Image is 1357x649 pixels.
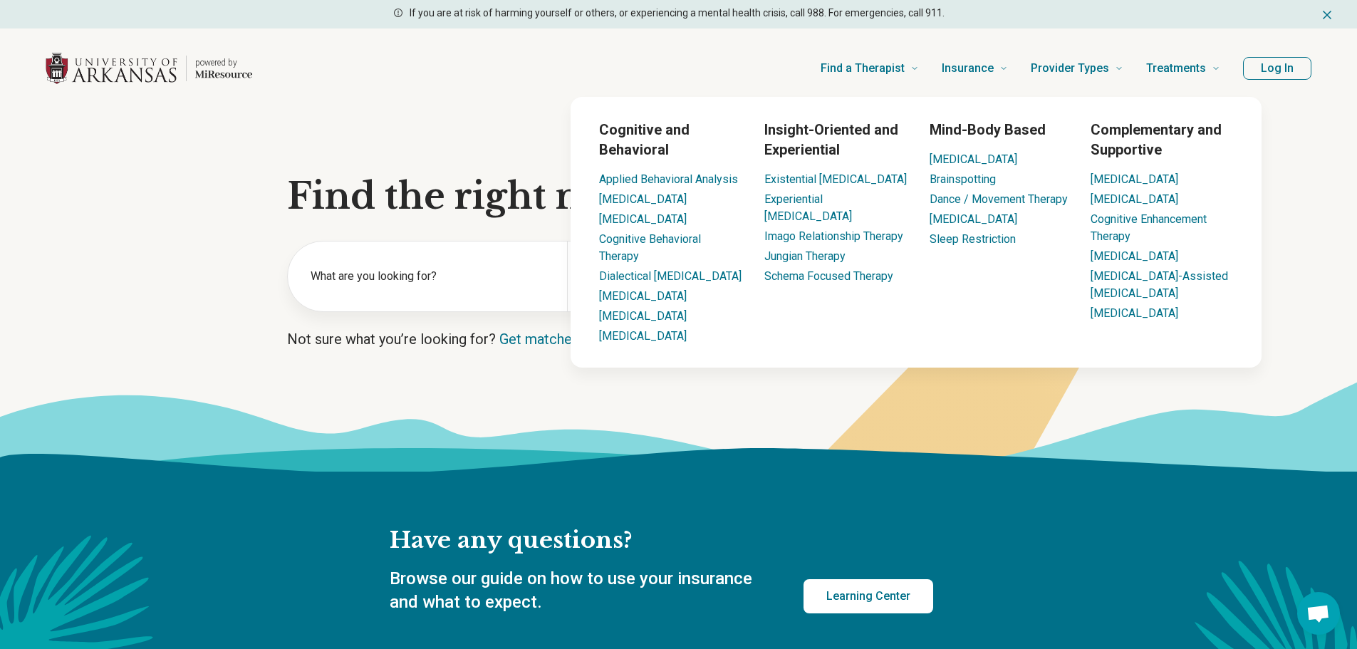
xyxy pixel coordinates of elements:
[599,212,687,226] a: [MEDICAL_DATA]
[599,329,687,343] a: [MEDICAL_DATA]
[821,40,919,97] a: Find a Therapist
[1146,40,1220,97] a: Treatments
[1031,40,1123,97] a: Provider Types
[485,97,1347,368] div: Treatments
[1146,58,1206,78] span: Treatments
[599,309,687,323] a: [MEDICAL_DATA]
[287,329,1071,349] p: Not sure what you’re looking for?
[1091,192,1178,206] a: [MEDICAL_DATA]
[1243,57,1311,80] button: Log In
[287,175,1071,218] h1: Find the right mental health care for you
[1091,212,1207,243] a: Cognitive Enhancement Therapy
[1297,592,1340,635] div: Open chat
[599,172,738,186] a: Applied Behavioral Analysis
[410,6,945,21] p: If you are at risk of harming yourself or others, or experiencing a mental health crisis, call 98...
[764,269,893,283] a: Schema Focused Therapy
[1091,172,1178,186] a: [MEDICAL_DATA]
[930,152,1017,166] a: [MEDICAL_DATA]
[930,172,996,186] a: Brainspotting
[942,58,994,78] span: Insurance
[1091,269,1228,300] a: [MEDICAL_DATA]-Assisted [MEDICAL_DATA]
[930,192,1068,206] a: Dance / Movement Therapy
[311,268,550,285] label: What are you looking for?
[195,57,252,68] p: powered by
[1320,6,1334,23] button: Dismiss
[764,172,907,186] a: Existential [MEDICAL_DATA]
[942,40,1008,97] a: Insurance
[764,229,903,243] a: Imago Relationship Therapy
[46,46,252,91] a: Home page
[764,249,846,263] a: Jungian Therapy
[821,58,905,78] span: Find a Therapist
[390,567,769,615] p: Browse our guide on how to use your insurance and what to expect.
[1031,58,1109,78] span: Provider Types
[1091,120,1233,160] h3: Complementary and Supportive
[599,120,742,160] h3: Cognitive and Behavioral
[764,120,907,160] h3: Insight-Oriented and Experiential
[599,269,742,283] a: Dialectical [MEDICAL_DATA]
[599,192,687,206] a: [MEDICAL_DATA]
[930,232,1016,246] a: Sleep Restriction
[599,289,687,303] a: [MEDICAL_DATA]
[804,579,933,613] a: Learning Center
[930,212,1017,226] a: [MEDICAL_DATA]
[1091,249,1178,263] a: [MEDICAL_DATA]
[930,120,1068,140] h3: Mind-Body Based
[390,526,933,556] h2: Have any questions?
[1091,306,1178,320] a: [MEDICAL_DATA]
[764,192,852,223] a: Experiential [MEDICAL_DATA]
[599,232,701,263] a: Cognitive Behavioral Therapy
